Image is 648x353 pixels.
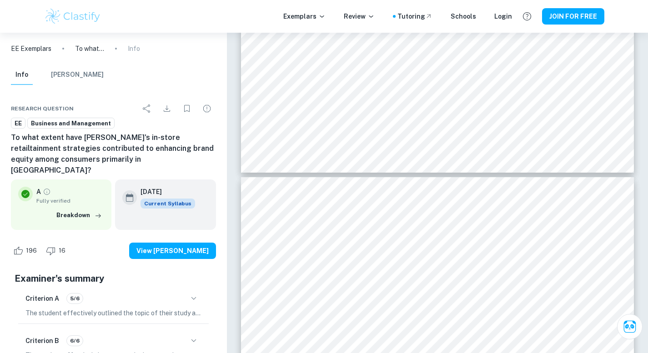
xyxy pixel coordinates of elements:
h6: Criterion B [25,336,59,346]
a: EE [11,118,25,129]
h6: To what extent have [PERSON_NAME]'s in-store retailtainment strategies contributed to enhancing b... [11,132,216,176]
a: Schools [451,11,476,21]
h5: Examiner's summary [15,272,212,285]
span: Business and Management [28,119,114,128]
div: Like [11,244,42,258]
div: This exemplar is based on the current syllabus. Feel free to refer to it for inspiration/ideas wh... [141,199,195,209]
img: Clastify logo [44,7,102,25]
p: A [36,187,41,197]
h6: [DATE] [141,187,188,197]
span: EE [11,119,25,128]
button: View [PERSON_NAME] [129,243,216,259]
button: Help and Feedback [519,9,535,24]
p: Info [128,44,140,54]
span: 6/6 [67,337,83,345]
span: 196 [21,246,42,255]
span: Fully verified [36,197,104,205]
p: Exemplars [283,11,326,21]
a: EE Exemplars [11,44,51,54]
button: Info [11,65,33,85]
a: Tutoring [397,11,432,21]
button: JOIN FOR FREE [542,8,604,25]
button: Breakdown [54,209,104,222]
div: Dislike [44,244,70,258]
a: Grade fully verified [43,188,51,196]
p: The student effectively outlined the topic of their study at the beginning of the essay, clearly ... [25,308,201,318]
button: [PERSON_NAME] [51,65,104,85]
a: Business and Management [27,118,115,129]
span: Research question [11,104,74,113]
span: 16 [54,246,70,255]
div: Download [158,99,176,118]
p: Review [344,11,375,21]
a: Login [494,11,512,21]
div: Report issue [198,99,216,118]
p: To what extent have [PERSON_NAME]'s in-store retailtainment strategies contributed to enhancing b... [75,44,104,54]
span: 5/6 [67,294,83,303]
span: Current Syllabus [141,199,195,209]
button: Ask Clai [617,314,643,339]
div: Share [138,99,156,118]
div: Bookmark [178,99,196,118]
h6: Criterion A [25,293,59,303]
